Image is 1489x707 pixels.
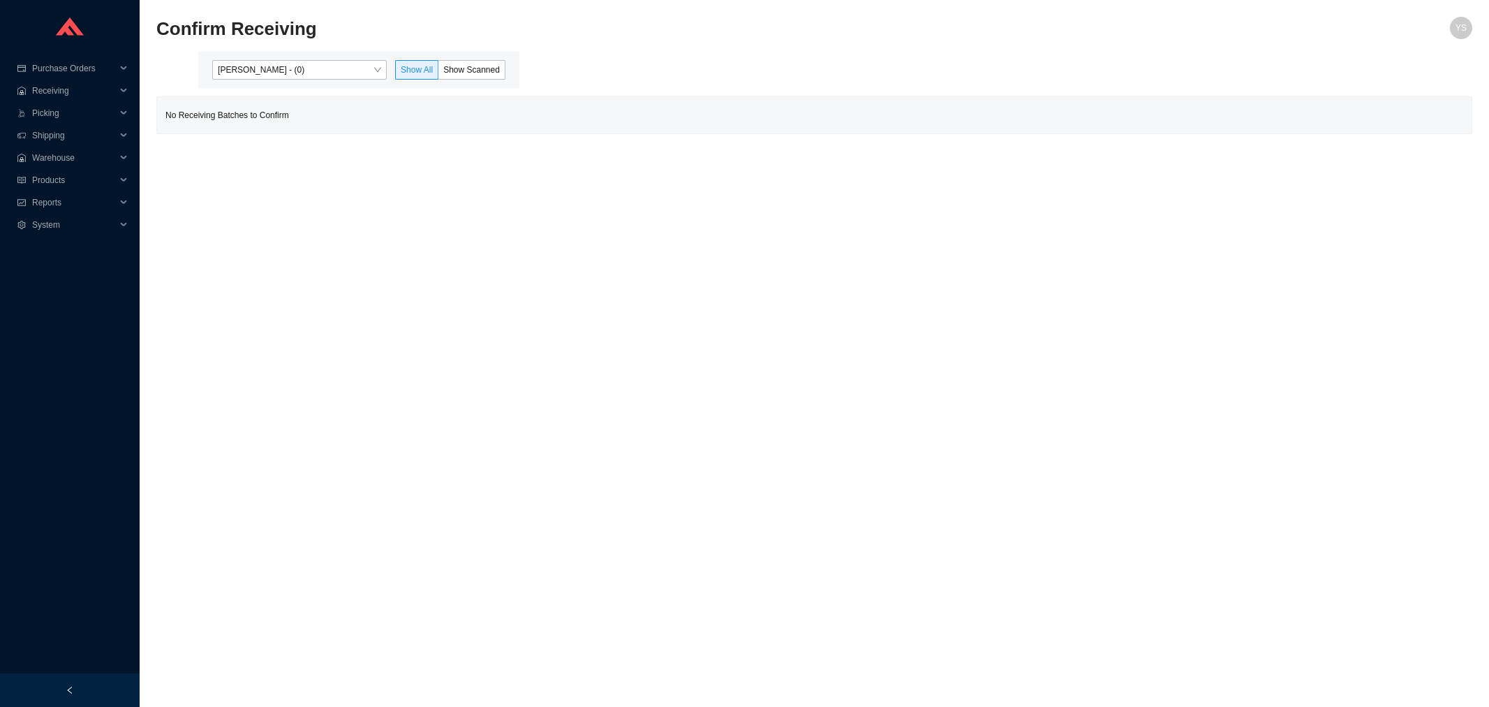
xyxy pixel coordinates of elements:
[401,65,433,75] span: Show All
[1455,17,1467,39] span: YS
[17,198,27,207] span: fund
[32,214,116,236] span: System
[66,686,74,694] span: left
[17,64,27,73] span: credit-card
[32,191,116,214] span: Reports
[443,65,500,75] span: Show Scanned
[32,80,116,102] span: Receiving
[17,221,27,229] span: setting
[32,124,116,147] span: Shipping
[32,102,116,124] span: Picking
[32,169,116,191] span: Products
[156,17,1143,41] h2: Confirm Receiving
[17,176,27,184] span: read
[32,147,116,169] span: Warehouse
[157,97,1472,133] div: No Receiving Batches to Confirm
[32,57,116,80] span: Purchase Orders
[218,61,381,79] span: Yossi Siff - (0)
